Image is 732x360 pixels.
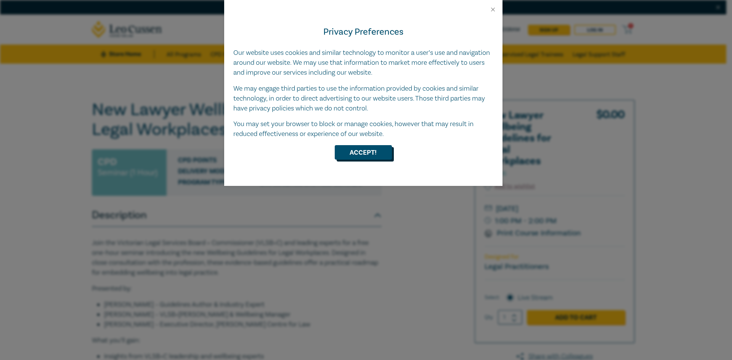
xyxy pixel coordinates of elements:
p: We may engage third parties to use the information provided by cookies and similar technology, in... [233,84,493,114]
button: Accept! [335,145,392,160]
button: Close [490,6,496,13]
p: Our website uses cookies and similar technology to monitor a user’s use and navigation around our... [233,48,493,78]
p: You may set your browser to block or manage cookies, however that may result in reduced effective... [233,119,493,139]
h4: Privacy Preferences [233,25,493,39]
